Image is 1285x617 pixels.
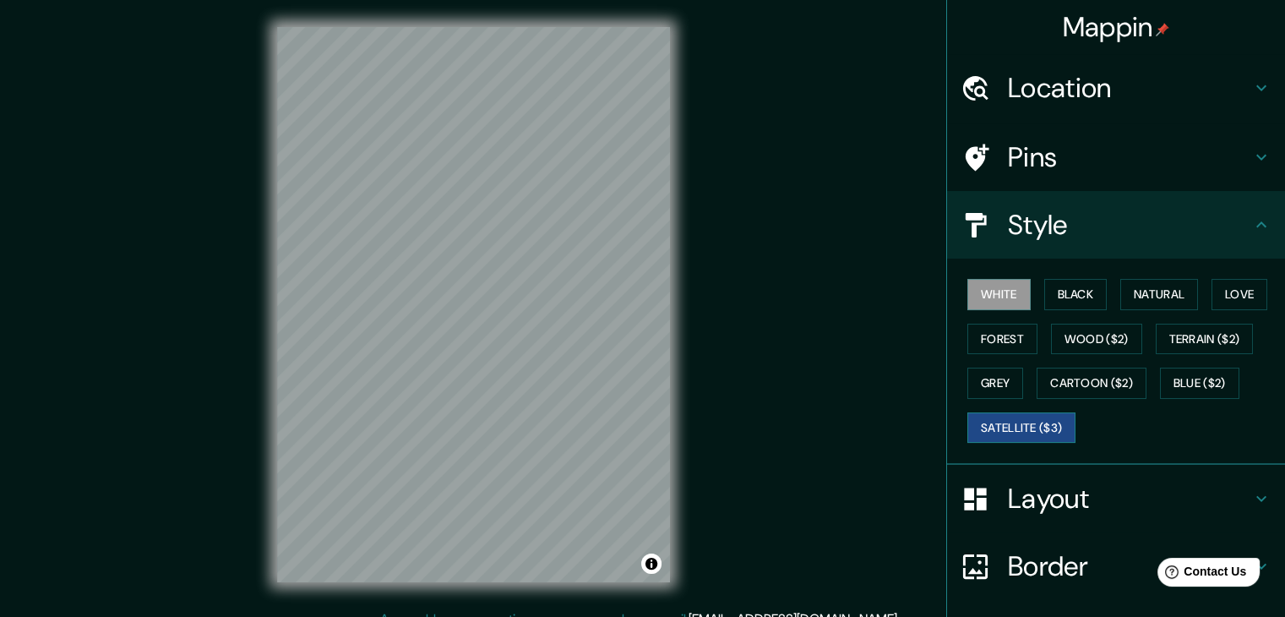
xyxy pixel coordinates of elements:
button: Satellite ($3) [967,412,1075,444]
div: Pins [947,123,1285,191]
h4: Style [1008,208,1251,242]
h4: Layout [1008,482,1251,516]
iframe: Help widget launcher [1135,551,1266,598]
div: Border [947,532,1285,600]
button: Toggle attribution [641,554,662,574]
button: Terrain ($2) [1156,324,1254,355]
button: Grey [967,368,1023,399]
div: Layout [947,465,1285,532]
img: pin-icon.png [1156,23,1169,36]
button: Love [1211,279,1267,310]
h4: Location [1008,71,1251,105]
button: Forest [967,324,1037,355]
h4: Border [1008,549,1251,583]
button: Black [1044,279,1108,310]
canvas: Map [277,27,670,582]
h4: Mappin [1063,10,1170,44]
div: Style [947,191,1285,259]
div: Location [947,54,1285,122]
button: Wood ($2) [1051,324,1142,355]
h4: Pins [1008,140,1251,174]
button: Cartoon ($2) [1037,368,1146,399]
button: White [967,279,1031,310]
button: Blue ($2) [1160,368,1239,399]
button: Natural [1120,279,1198,310]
